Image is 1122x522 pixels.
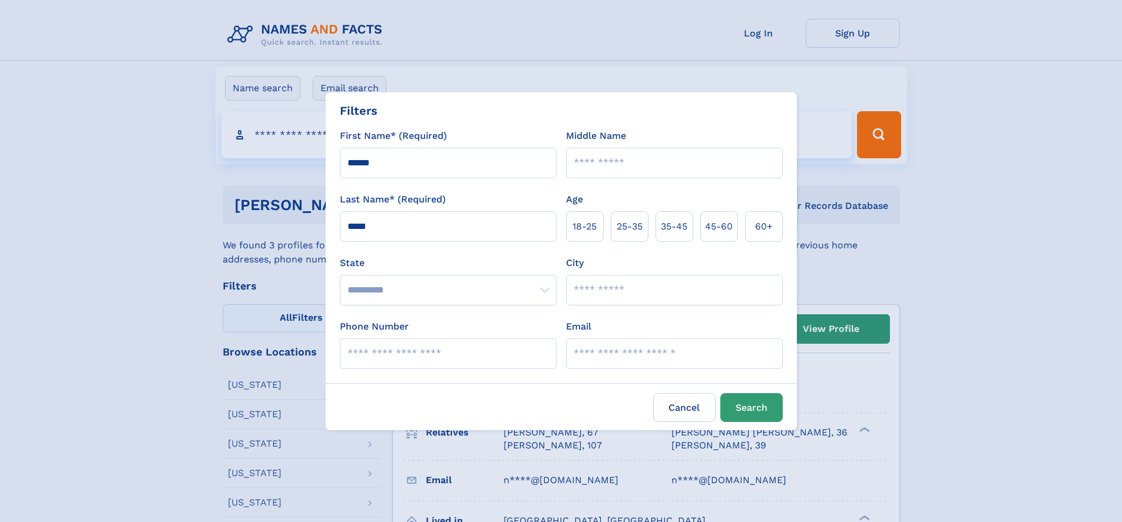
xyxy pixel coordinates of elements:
label: Phone Number [340,320,409,334]
span: 45‑60 [705,220,733,234]
label: Age [566,192,583,207]
div: Filters [340,102,378,119]
label: First Name* (Required) [340,129,447,143]
span: 18‑25 [572,220,597,234]
label: Last Name* (Required) [340,192,446,207]
button: Search [720,393,783,422]
label: Cancel [653,393,716,422]
label: State [340,256,557,270]
label: Email [566,320,591,334]
span: 35‑45 [661,220,687,234]
label: City [566,256,584,270]
span: 60+ [755,220,773,234]
label: Middle Name [566,129,626,143]
span: 25‑35 [617,220,643,234]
